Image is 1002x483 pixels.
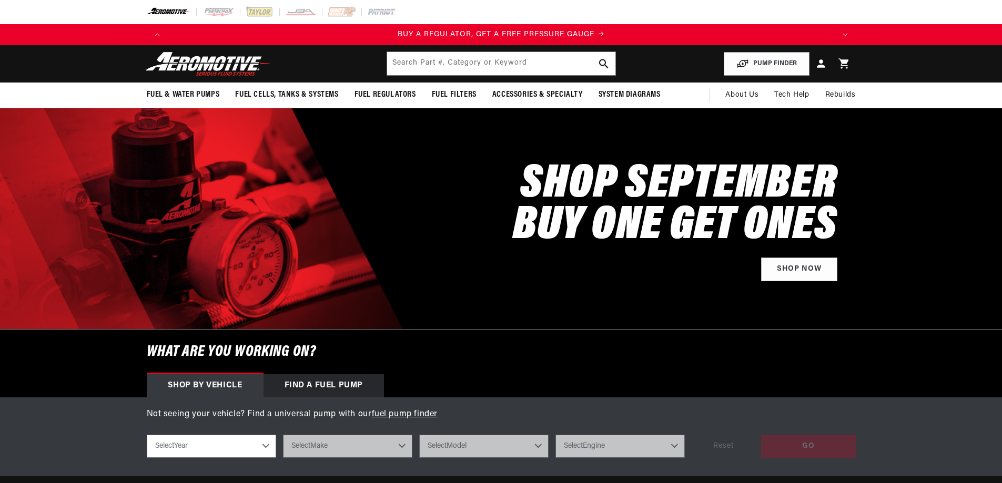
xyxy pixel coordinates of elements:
[591,83,669,107] summary: System Diagrams
[283,435,412,458] select: Make
[347,83,424,107] summary: Fuel Regulators
[139,83,228,107] summary: Fuel & Water Pumps
[717,83,766,108] a: About Us
[513,165,837,248] h2: SHOP SEPTEMBER BUY ONE GET ONES
[555,435,685,458] select: Engine
[398,30,594,38] span: BUY A REGULATOR, GET A FREE PRESSURE GAUGE
[147,24,168,45] button: Translation missing: en.sections.announcements.previous_announcement
[432,89,477,100] span: Fuel Filters
[724,52,809,76] button: PUMP FINDER
[492,89,583,100] span: Accessories & Specialty
[120,330,882,374] h6: What are you working on?
[143,52,274,76] img: Aeromotive
[168,29,835,40] a: BUY A REGULATOR, GET A FREE PRESSURE GAUGE
[168,29,835,40] div: 1 of 4
[227,83,346,107] summary: Fuel Cells, Tanks & Systems
[235,89,338,100] span: Fuel Cells, Tanks & Systems
[147,435,276,458] select: Year
[264,374,384,397] div: Find a Fuel Pump
[147,408,856,422] p: Not seeing your vehicle? Find a universal pump with our
[725,91,758,99] span: About Us
[424,83,484,107] summary: Fuel Filters
[387,52,615,75] input: Search by Part Number, Category or Keyword
[835,24,856,45] button: Translation missing: en.sections.announcements.next_announcement
[774,89,809,101] span: Tech Help
[372,410,438,418] a: fuel pump finder
[147,374,264,397] div: Shop by vehicle
[766,83,817,108] summary: Tech Help
[355,89,416,100] span: Fuel Regulators
[825,89,856,101] span: Rebuilds
[168,29,835,40] div: Announcement
[817,83,864,108] summary: Rebuilds
[592,52,615,75] button: search button
[120,24,882,45] slideshow-component: Translation missing: en.sections.announcements.announcement_bar
[761,258,837,281] a: Shop Now
[147,89,220,100] span: Fuel & Water Pumps
[484,83,591,107] summary: Accessories & Specialty
[599,89,661,100] span: System Diagrams
[419,435,549,458] select: Model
